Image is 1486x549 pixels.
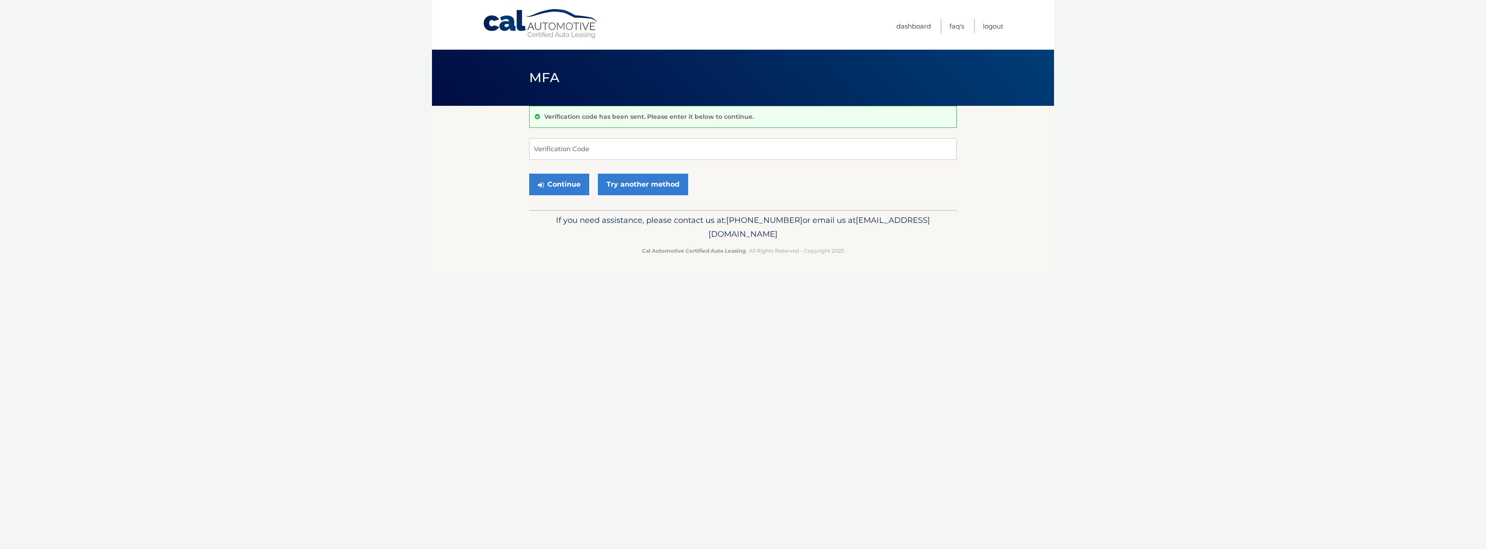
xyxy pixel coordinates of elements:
a: Try another method [598,174,688,195]
span: [PHONE_NUMBER] [726,215,803,225]
p: If you need assistance, please contact us at: or email us at [535,213,951,241]
p: Verification code has been sent. Please enter it below to continue. [544,113,754,121]
button: Continue [529,174,589,195]
a: FAQ's [949,19,964,33]
span: MFA [529,70,559,86]
a: Dashboard [896,19,931,33]
a: Cal Automotive [483,9,599,39]
input: Verification Code [529,138,957,160]
strong: Cal Automotive Certified Auto Leasing [642,248,746,254]
span: [EMAIL_ADDRESS][DOMAIN_NAME] [708,215,930,239]
a: Logout [983,19,1003,33]
p: - All Rights Reserved - Copyright 2025 [535,246,951,255]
